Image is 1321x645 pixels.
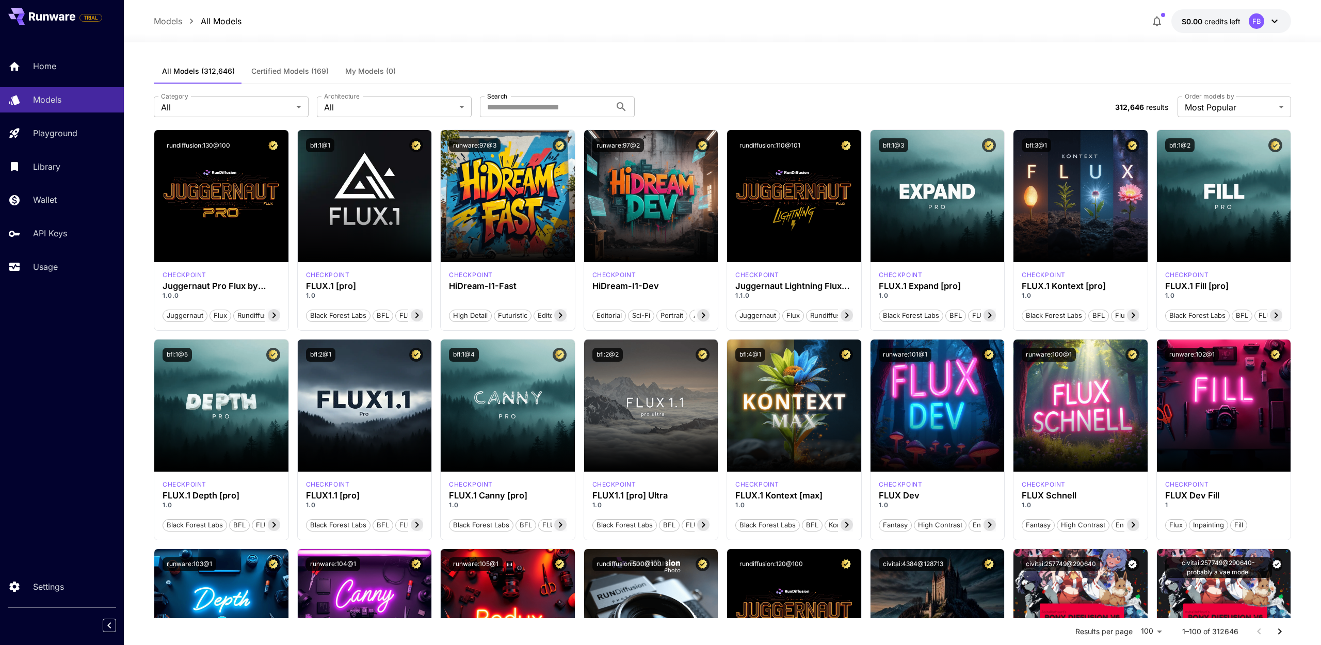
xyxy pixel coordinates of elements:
[879,480,923,489] p: checkpoint
[1165,480,1209,489] p: checkpoint
[1255,311,1313,321] span: FLUX.1 Fill [pro]
[592,270,636,280] div: HiDream Dev
[969,520,1017,530] span: Environment
[306,309,370,322] button: Black Forest Labs
[982,348,996,362] button: Certified Model – Vetted for best performance and includes a commercial license.
[494,311,531,321] span: Futuristic
[409,138,423,152] button: Certified Model – Vetted for best performance and includes a commercial license.
[163,518,227,531] button: Black Forest Labs
[689,309,718,322] button: Anime
[449,518,513,531] button: Black Forest Labs
[1269,621,1290,642] button: Go to next page
[1022,520,1054,530] span: Fantasy
[1022,309,1086,322] button: Black Forest Labs
[449,281,567,291] h3: HiDream-I1-Fast
[307,311,370,321] span: Black Forest Labs
[879,291,996,300] p: 1.0
[163,270,206,280] div: FLUX.1 D
[802,520,822,530] span: BFL
[80,14,102,22] span: TRIAL
[592,518,657,531] button: Black Forest Labs
[252,520,320,530] span: FLUX.1 Depth [pro]
[1022,501,1139,510] p: 1.0
[324,92,359,101] label: Architecture
[163,270,206,280] p: checkpoint
[396,311,443,321] span: FLUX.1 [pro]
[735,291,853,300] p: 1.1.0
[1022,281,1139,291] div: FLUX.1 Kontext [pro]
[802,518,823,531] button: BFL
[735,480,779,489] div: FLUX.1 Kontext [max]
[839,348,853,362] button: Certified Model – Vetted for best performance and includes a commercial license.
[592,309,626,322] button: Editorial
[266,138,280,152] button: Certified Model – Vetted for best performance and includes a commercial license.
[879,520,911,530] span: Fantasy
[592,501,710,510] p: 1.0
[1022,311,1086,321] span: Black Forest Labs
[210,311,231,321] span: flux
[449,348,479,362] button: bfl:1@4
[79,11,102,24] span: Add your payment card to enable full platform functionality.
[735,491,853,501] h3: FLUX.1 Kontext [max]
[1185,101,1275,114] span: Most Popular
[783,311,803,321] span: flux
[345,67,396,76] span: My Models (0)
[163,291,280,300] p: 1.0.0
[593,311,625,321] span: Editorial
[592,281,710,291] div: HiDream-I1-Dev
[1230,518,1247,531] button: Fill
[306,480,350,489] p: checkpoint
[266,348,280,362] button: Certified Model – Vetted for best performance and includes a commercial license.
[879,309,943,322] button: Black Forest Labs
[449,311,491,321] span: High Detail
[163,309,207,322] button: juggernaut
[487,92,507,101] label: Search
[449,491,567,501] div: FLUX.1 Canny [pro]
[839,557,853,571] button: Certified Model – Vetted for best performance and includes a commercial license.
[233,309,282,322] button: rundiffusion
[1232,311,1252,321] span: BFL
[553,348,567,362] button: Certified Model – Vetted for best performance and includes a commercial license.
[825,518,857,531] button: Kontext
[33,580,64,593] p: Settings
[592,480,636,489] div: fluxultra
[201,15,241,27] p: All Models
[163,501,280,510] p: 1.0
[306,557,360,571] button: runware:104@1
[696,348,710,362] button: Certified Model – Vetted for best performance and includes a commercial license.
[163,520,227,530] span: Black Forest Labs
[449,270,493,280] p: checkpoint
[592,491,710,501] h3: FLUX1.1 [pro] Ultra
[1166,311,1229,321] span: Black Forest Labs
[1146,103,1168,111] span: results
[534,309,567,322] button: Editorial
[373,518,393,531] button: BFL
[515,518,536,531] button: BFL
[946,311,965,321] span: BFL
[1165,281,1283,291] h3: FLUX.1 Fill [pro]
[1268,348,1282,362] button: Certified Model – Vetted for best performance and includes a commercial license.
[1165,348,1219,362] button: runware:102@1
[33,93,61,106] p: Models
[33,60,56,72] p: Home
[306,501,424,510] p: 1.0
[735,309,780,322] button: juggernaut
[154,15,241,27] nav: breadcrumb
[266,557,280,571] button: Certified Model – Vetted for best performance and includes a commercial license.
[879,281,996,291] h3: FLUX.1 Expand [pro]
[449,309,492,322] button: High Detail
[1231,520,1247,530] span: Fill
[879,491,996,501] h3: FLUX Dev
[1137,624,1166,639] div: 100
[657,311,687,321] span: Portrait
[839,138,853,152] button: Certified Model – Vetted for best performance and includes a commercial license.
[592,270,636,280] p: checkpoint
[1204,17,1241,26] span: credits left
[449,501,567,510] p: 1.0
[449,480,493,489] div: fluxpro
[1125,557,1139,571] button: Verified working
